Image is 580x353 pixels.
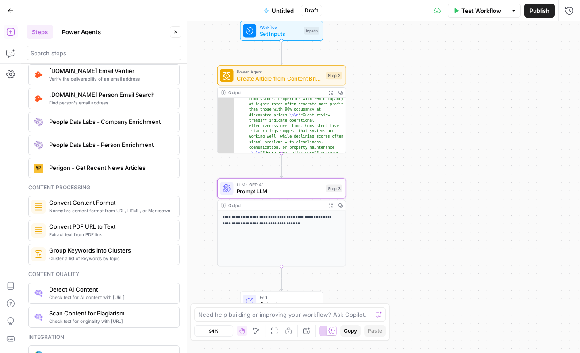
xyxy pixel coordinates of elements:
[49,309,172,318] span: Scan Content for Plagiarism
[57,25,106,39] button: Power Agents
[49,255,172,262] span: Cluster a list of keywords by topic
[49,198,172,207] span: Convert Content Format
[228,202,323,209] div: Output
[49,99,172,106] span: Find person's email address
[34,226,43,235] img: 62yuwf1kr9krw125ghy9mteuwaw4
[28,270,180,278] div: Content quality
[28,333,180,341] div: Integration
[49,222,172,231] span: Convert PDF URL to Text
[217,21,346,41] div: WorkflowSet InputsInputs
[28,184,180,192] div: Content processing
[237,69,323,75] span: Power Agent
[49,117,172,126] span: People Data Labs - Company Enrichment
[34,250,43,259] img: 14hgftugzlhicq6oh3k7w4rc46c1
[461,6,501,15] span: Test Workflow
[524,4,555,18] button: Publish
[49,75,172,82] span: Verify the deliverability of an email address
[237,187,323,196] span: Prompt LLM
[34,313,43,322] img: g05n0ak81hcbx2skfcsf7zupj8nr
[217,292,346,311] div: EndOutput
[49,294,172,301] span: Check text for AI content with [URL]
[237,74,323,83] span: Create Article from Content Brief - Fork
[49,90,172,99] span: [DOMAIN_NAME] Person Email Search
[448,4,507,18] button: Test Workflow
[260,23,301,30] span: Workflow
[368,327,382,335] span: Paste
[304,27,319,35] div: Inputs
[49,285,172,294] span: Detect AI Content
[280,41,283,65] g: Edge from start to step_2
[209,327,219,334] span: 94%
[237,181,323,188] span: LLM · GPT-4.1
[326,72,342,79] div: Step 2
[260,294,316,301] span: End
[217,65,346,153] div: Power AgentCreate Article from Content Brief - ForkStep 2Output commissions. Properties with 70% ...
[49,246,172,255] span: Group Keywords into Clusters
[228,89,323,96] div: Output
[49,66,172,75] span: [DOMAIN_NAME] Email Verifier
[34,202,43,211] img: o3r9yhbrn24ooq0tey3lueqptmfj
[530,6,549,15] span: Publish
[34,141,43,150] img: rmubdrbnbg1gnbpnjb4bpmji9sfb
[49,318,172,325] span: Check text for originality with [URL]
[340,325,361,337] button: Copy
[272,6,294,15] span: Untitled
[364,325,386,337] button: Paste
[34,164,43,173] img: jle3u2szsrfnwtkz0xrwrcblgop0
[49,207,172,214] span: Normalize content format from URL, HTML, or Markdown
[344,327,357,335] span: Copy
[34,289,43,298] img: 0h7jksvol0o4df2od7a04ivbg1s0
[49,163,172,172] span: Perigon - Get Recent News Articles
[49,231,172,238] span: Extract text from PDF link
[280,266,283,290] g: Edge from step_3 to end
[34,70,43,79] img: pldo0csms1a1dhwc6q9p59if9iaj
[34,94,43,103] img: pda2t1ka3kbvydj0uf1ytxpc9563
[27,25,53,39] button: Steps
[31,49,177,58] input: Search steps
[260,30,301,38] span: Set Inputs
[305,7,318,15] span: Draft
[34,118,43,127] img: lpaqdqy7dn0qih3o8499dt77wl9d
[280,153,283,177] g: Edge from step_2 to step_3
[326,185,342,192] div: Step 3
[260,300,316,308] span: Output
[49,140,172,149] span: People Data Labs - Person Enrichment
[258,4,299,18] button: Untitled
